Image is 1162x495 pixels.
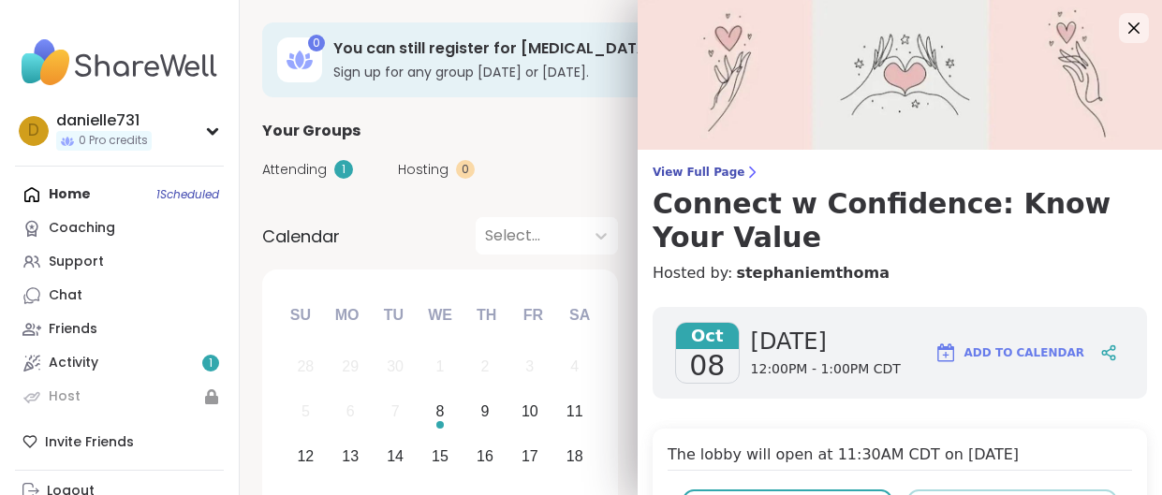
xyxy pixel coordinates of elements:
[391,399,400,424] div: 7
[736,262,890,284] a: stephaniemthoma
[420,437,461,477] div: Choose Wednesday, October 15th, 2025
[522,444,538,469] div: 17
[653,165,1147,255] a: View Full PageConnect w Confidence: Know Your Value
[286,392,326,432] div: Not available Sunday, October 5th, 2025
[56,110,152,131] div: danielle731
[522,399,538,424] div: 10
[466,295,507,336] div: Th
[420,392,461,432] div: Choose Wednesday, October 8th, 2025
[554,437,595,477] div: Choose Saturday, October 18th, 2025
[465,437,506,477] div: Choose Thursday, October 16th, 2025
[15,30,224,95] img: ShareWell Nav Logo
[286,347,326,387] div: Not available Sunday, September 28th, 2025
[554,347,595,387] div: Not available Saturday, October 4th, 2025
[49,253,104,271] div: Support
[436,354,445,379] div: 1
[342,444,359,469] div: 13
[15,313,224,346] a: Friends
[262,160,327,180] span: Attending
[49,387,81,406] div: Host
[751,360,901,379] span: 12:00PM - 1:00PM CDT
[262,120,360,142] span: Your Groups
[333,63,929,81] h3: Sign up for any group [DATE] or [DATE].
[297,444,314,469] div: 12
[509,437,550,477] div: Choose Friday, October 17th, 2025
[387,354,404,379] div: 30
[15,346,224,380] a: Activity1
[387,444,404,469] div: 14
[509,392,550,432] div: Choose Friday, October 10th, 2025
[420,347,461,387] div: Not available Wednesday, October 1st, 2025
[465,392,506,432] div: Choose Thursday, October 9th, 2025
[49,354,98,372] div: Activity
[456,160,475,179] div: 0
[15,279,224,313] a: Chat
[419,295,461,336] div: We
[331,392,371,432] div: Not available Monday, October 6th, 2025
[926,330,1093,375] button: Add to Calendar
[333,38,929,59] h3: You can still register for [MEDICAL_DATA] groups
[15,245,224,279] a: Support
[554,392,595,432] div: Choose Saturday, October 11th, 2025
[346,399,355,424] div: 6
[209,356,213,371] span: 1
[49,320,97,339] div: Friends
[653,187,1147,255] h3: Connect w Confidence: Know Your Value
[668,444,1132,471] h4: The lobby will open at 11:30AM CDT on [DATE]
[509,347,550,387] div: Not available Friday, October 3rd, 2025
[49,219,115,238] div: Coaching
[653,262,1147,284] h4: Hosted by:
[477,444,493,469] div: 16
[326,295,367,336] div: Mo
[676,323,739,349] span: Oct
[398,160,449,180] span: Hosting
[49,286,82,305] div: Chat
[28,119,39,143] span: d
[334,160,353,179] div: 1
[436,399,445,424] div: 8
[15,425,224,459] div: Invite Friends
[934,342,957,364] img: ShareWell Logomark
[566,444,583,469] div: 18
[342,354,359,379] div: 29
[465,347,506,387] div: Not available Thursday, October 2nd, 2025
[525,354,534,379] div: 3
[308,35,325,51] div: 0
[297,354,314,379] div: 28
[262,224,340,249] span: Calendar
[432,444,449,469] div: 15
[512,295,553,336] div: Fr
[331,437,371,477] div: Choose Monday, October 13th, 2025
[653,165,1147,180] span: View Full Page
[480,354,489,379] div: 2
[286,437,326,477] div: Choose Sunday, October 12th, 2025
[559,295,600,336] div: Sa
[480,399,489,424] div: 9
[331,347,371,387] div: Not available Monday, September 29th, 2025
[375,437,416,477] div: Choose Tuesday, October 14th, 2025
[15,211,224,245] a: Coaching
[375,347,416,387] div: Not available Tuesday, September 30th, 2025
[751,327,901,357] span: [DATE]
[964,344,1084,361] span: Add to Calendar
[570,354,579,379] div: 4
[566,399,583,424] div: 11
[689,349,725,383] span: 08
[15,380,224,414] a: Host
[373,295,414,336] div: Tu
[302,399,310,424] div: 5
[79,133,148,149] span: 0 Pro credits
[280,295,321,336] div: Su
[375,392,416,432] div: Not available Tuesday, October 7th, 2025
